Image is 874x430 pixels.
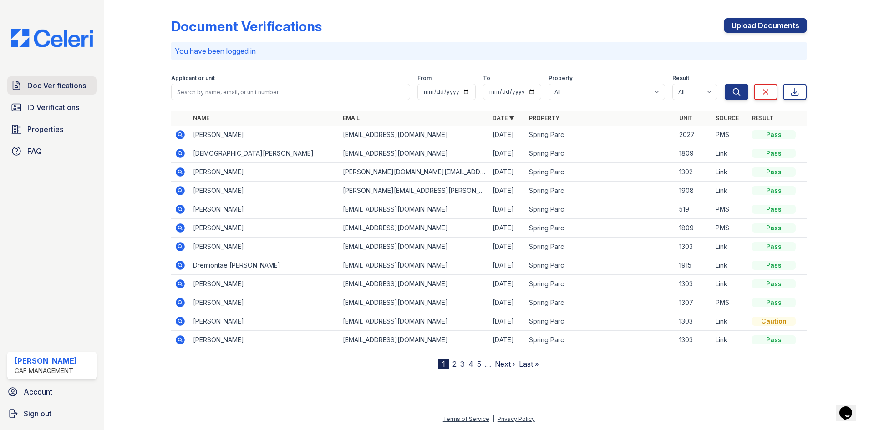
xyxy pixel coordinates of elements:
[676,182,712,200] td: 1908
[489,182,525,200] td: [DATE]
[712,331,748,349] td: Link
[679,115,693,121] a: Unit
[189,331,339,349] td: [PERSON_NAME]
[489,256,525,275] td: [DATE]
[712,256,748,275] td: Link
[525,182,675,200] td: Spring Parc
[525,126,675,144] td: Spring Parc
[489,293,525,312] td: [DATE]
[4,405,100,423] a: Sign out
[24,408,51,419] span: Sign out
[438,359,449,369] div: 1
[752,186,796,195] div: Pass
[339,238,489,256] td: [EMAIL_ADDRESS][DOMAIN_NAME]
[339,126,489,144] td: [EMAIL_ADDRESS][DOMAIN_NAME]
[189,182,339,200] td: [PERSON_NAME]
[489,163,525,182] td: [DATE]
[676,256,712,275] td: 1915
[676,219,712,238] td: 1809
[483,75,490,82] label: To
[495,359,515,369] a: Next ›
[339,200,489,219] td: [EMAIL_ADDRESS][DOMAIN_NAME]
[339,312,489,331] td: [EMAIL_ADDRESS][DOMAIN_NAME]
[4,383,100,401] a: Account
[339,293,489,312] td: [EMAIL_ADDRESS][DOMAIN_NAME]
[189,163,339,182] td: [PERSON_NAME]
[752,167,796,177] div: Pass
[712,238,748,256] td: Link
[171,84,410,100] input: Search by name, email, or unit number
[468,359,473,369] a: 4
[712,312,748,331] td: Link
[489,331,525,349] td: [DATE]
[27,102,79,113] span: ID Verifications
[171,75,215,82] label: Applicant or unit
[189,312,339,331] td: [PERSON_NAME]
[836,394,865,421] iframe: chat widget
[712,144,748,163] td: Link
[752,115,773,121] a: Result
[676,331,712,349] td: 1303
[676,144,712,163] td: 1809
[189,275,339,293] td: [PERSON_NAME]
[498,415,535,422] a: Privacy Policy
[724,18,807,33] a: Upload Documents
[672,75,689,82] label: Result
[493,115,514,121] a: Date ▼
[24,386,52,397] span: Account
[525,312,675,331] td: Spring Parc
[339,163,489,182] td: [PERSON_NAME][DOMAIN_NAME][EMAIL_ADDRESS][DOMAIN_NAME]
[519,359,539,369] a: Last »
[549,75,573,82] label: Property
[27,124,63,135] span: Properties
[529,115,559,121] a: Property
[676,312,712,331] td: 1303
[189,293,339,312] td: [PERSON_NAME]
[716,115,739,121] a: Source
[189,238,339,256] td: [PERSON_NAME]
[752,279,796,288] div: Pass
[489,312,525,331] td: [DATE]
[489,144,525,163] td: [DATE]
[525,275,675,293] td: Spring Parc
[489,275,525,293] td: [DATE]
[15,366,77,375] div: CAF Management
[676,275,712,293] td: 1303
[676,238,712,256] td: 1303
[752,261,796,270] div: Pass
[7,142,97,160] a: FAQ
[189,256,339,275] td: Dremiontae [PERSON_NAME]
[189,200,339,219] td: [PERSON_NAME]
[339,144,489,163] td: [EMAIL_ADDRESS][DOMAIN_NAME]
[339,275,489,293] td: [EMAIL_ADDRESS][DOMAIN_NAME]
[712,219,748,238] td: PMS
[489,200,525,219] td: [DATE]
[189,219,339,238] td: [PERSON_NAME]
[189,126,339,144] td: [PERSON_NAME]
[175,46,803,56] p: You have been logged in
[752,298,796,307] div: Pass
[485,359,491,369] span: …
[7,120,97,138] a: Properties
[452,359,457,369] a: 2
[525,200,675,219] td: Spring Parc
[752,130,796,139] div: Pass
[525,144,675,163] td: Spring Parc
[676,200,712,219] td: 519
[752,205,796,214] div: Pass
[193,115,209,121] a: Name
[676,163,712,182] td: 1302
[752,335,796,344] div: Pass
[525,256,675,275] td: Spring Parc
[493,415,494,422] div: |
[712,293,748,312] td: PMS
[525,331,675,349] td: Spring Parc
[460,359,465,369] a: 3
[752,242,796,251] div: Pass
[339,331,489,349] td: [EMAIL_ADDRESS][DOMAIN_NAME]
[525,219,675,238] td: Spring Parc
[525,238,675,256] td: Spring Parc
[7,76,97,95] a: Doc Verifications
[676,293,712,312] td: 1307
[171,18,322,35] div: Document Verifications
